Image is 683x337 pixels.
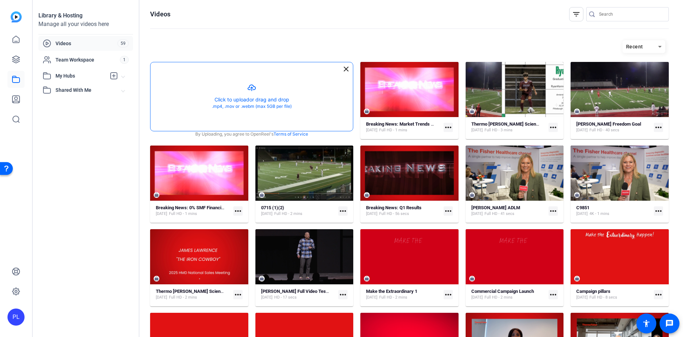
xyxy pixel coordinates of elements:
strong: [PERSON_NAME] Full Video Test Trim [261,289,338,294]
strong: Breaking News: Market Trends & Triumphs Episode 1 [366,121,475,127]
strong: 0715 (1)(2) [261,205,284,210]
span: Full HD - 2 mins [485,295,513,300]
a: Campaign pillars[DATE]Full HD - 8 secs [576,289,651,300]
span: Full HD - 1 mins [169,211,197,217]
mat-icon: close [342,65,350,73]
span: Full HD - 8 secs [589,295,617,300]
a: Breaking News: 0% SMF Financing[DATE]Full HD - 1 mins [156,205,231,217]
span: Full HD - 56 secs [379,211,409,217]
input: Search [599,10,663,19]
span: 4K - 1 mins [589,211,609,217]
mat-icon: more_horiz [549,123,558,132]
span: Full HD - 2 mins [274,211,302,217]
span: [DATE] [261,295,272,300]
span: Recent [626,44,643,49]
strong: [PERSON_NAME] Freedom Goal [576,121,641,127]
span: My Hubs [55,72,106,80]
span: Full HD - 3 mins [485,127,513,133]
span: Full HD - 41 secs [485,211,514,217]
mat-icon: more_horiz [338,206,348,216]
mat-icon: more_horiz [338,290,348,299]
span: Full HD - 40 secs [589,127,619,133]
mat-icon: more_horiz [549,206,558,216]
a: [PERSON_NAME] Freedom Goal[DATE]Full HD - 40 secs [576,121,651,133]
span: [DATE] [261,211,272,217]
span: [DATE] [366,211,377,217]
mat-icon: more_horiz [444,290,453,299]
mat-icon: more_horiz [444,123,453,132]
mat-icon: message [665,319,674,328]
mat-icon: more_horiz [654,290,663,299]
span: [DATE] [576,127,588,133]
mat-expansion-panel-header: Shared With Me [38,83,133,97]
a: C9851[DATE]4K - 1 mins [576,205,651,217]
span: [DATE] [471,127,483,133]
span: [DATE] [366,295,377,300]
strong: Commercial Campaign Launch [471,289,534,294]
span: [DATE] [471,295,483,300]
span: [DATE] [576,295,588,300]
span: Full HD - 2 mins [169,295,197,300]
span: 59 [117,40,129,47]
mat-icon: filter_list [572,10,581,19]
span: [DATE] [471,211,483,217]
mat-icon: more_horiz [444,206,453,216]
div: By Uploading, you agree to OpenReel's [150,131,353,137]
div: Library & Hosting [38,11,133,20]
mat-icon: more_horiz [233,206,243,216]
span: Full HD - 2 mins [379,295,407,300]
span: [DATE] [366,127,377,133]
a: Breaking News: Market Trends & Triumphs Episode 1[DATE]Full HD - 1 mins [366,121,441,133]
strong: Breaking News: Q1 Results [366,205,422,210]
a: Breaking News: Q1 Results[DATE]Full HD - 56 secs [366,205,441,217]
strong: C9851 [576,205,589,210]
span: 1 [120,56,129,64]
mat-icon: more_horiz [549,290,558,299]
a: Make the Extraordinary 1[DATE]Full HD - 2 mins [366,289,441,300]
a: Thermo [PERSON_NAME] Scientific (2025) Simple (50446)[DATE]Full HD - 3 mins [471,121,546,133]
strong: Thermo [PERSON_NAME] Scientific (2025) Presentation (49244) [156,289,287,294]
div: PL [7,309,25,326]
strong: [PERSON_NAME] ADLM [471,205,520,210]
mat-icon: more_horiz [654,206,663,216]
span: Full HD - 1 mins [379,127,407,133]
strong: Breaking News: 0% SMF Financing [156,205,226,210]
a: Terms of Service [274,131,308,137]
mat-icon: accessibility [642,319,651,328]
strong: Campaign pillars [576,289,610,294]
mat-icon: more_horiz [654,123,663,132]
span: [DATE] [156,211,167,217]
strong: Make the Extraordinary 1 [366,289,417,294]
span: [DATE] [576,211,588,217]
a: [PERSON_NAME] ADLM[DATE]Full HD - 41 secs [471,205,546,217]
a: Thermo [PERSON_NAME] Scientific (2025) Presentation (49244)[DATE]Full HD - 2 mins [156,289,231,300]
mat-expansion-panel-header: My Hubs [38,69,133,83]
span: Shared With Me [55,86,122,94]
span: Team Workspace [55,56,120,63]
a: 0715 (1)(2)[DATE]Full HD - 2 mins [261,205,336,217]
a: Commercial Campaign Launch[DATE]Full HD - 2 mins [471,289,546,300]
span: Videos [55,40,117,47]
span: HD - 17 secs [274,295,297,300]
strong: Thermo [PERSON_NAME] Scientific (2025) Simple (50446) [471,121,591,127]
div: Manage all your videos here [38,20,133,28]
mat-icon: more_horiz [233,290,243,299]
h1: Videos [150,10,170,19]
span: [DATE] [156,295,167,300]
img: blue-gradient.svg [11,11,22,22]
a: [PERSON_NAME] Full Video Test Trim[DATE]HD - 17 secs [261,289,336,300]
